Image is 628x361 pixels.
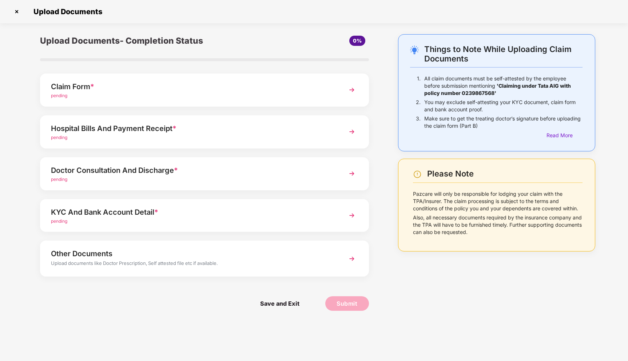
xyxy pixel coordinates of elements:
[413,190,583,212] p: Pazcare will only be responsible for lodging your claim with the TPA/Insurer. The claim processin...
[345,209,358,222] img: svg+xml;base64,PHN2ZyBpZD0iTmV4dCIgeG1sbnM9Imh0dHA6Ly93d3cudzMub3JnLzIwMDAvc3ZnIiB3aWR0aD0iMzYiIG...
[416,115,421,130] p: 3.
[51,123,332,134] div: Hospital Bills And Payment Receipt
[51,218,67,224] span: pending
[424,115,583,130] p: Make sure to get the treating doctor’s signature before uploading the claim form (Part B)
[51,176,67,182] span: pending
[417,75,421,97] p: 1.
[424,83,571,96] b: 'Claiming under Tata AIG with policy number 0239867568'
[51,248,332,259] div: Other Documents
[424,44,583,63] div: Things to Note While Uploading Claim Documents
[413,214,583,236] p: Also, all necessary documents required by the insurance company and the TPA will have to be furni...
[51,81,332,92] div: Claim Form
[51,206,332,218] div: KYC And Bank Account Detail
[345,125,358,138] img: svg+xml;base64,PHN2ZyBpZD0iTmV4dCIgeG1sbnM9Imh0dHA6Ly93d3cudzMub3JnLzIwMDAvc3ZnIiB3aWR0aD0iMzYiIG...
[413,170,422,179] img: svg+xml;base64,PHN2ZyBpZD0iV2FybmluZ18tXzI0eDI0IiBkYXRhLW5hbWU9Ildhcm5pbmcgLSAyNHgyNCIgeG1sbnM9Im...
[546,131,583,139] div: Read More
[424,75,583,97] p: All claim documents must be self-attested by the employee before submission mentioning
[51,93,67,98] span: pending
[416,99,421,113] p: 2.
[253,296,307,311] span: Save and Exit
[345,167,358,180] img: svg+xml;base64,PHN2ZyBpZD0iTmV4dCIgeG1sbnM9Imh0dHA6Ly93d3cudzMub3JnLzIwMDAvc3ZnIiB3aWR0aD0iMzYiIG...
[51,164,332,176] div: Doctor Consultation And Discharge
[427,169,583,179] div: Please Note
[345,83,358,96] img: svg+xml;base64,PHN2ZyBpZD0iTmV4dCIgeG1sbnM9Imh0dHA6Ly93d3cudzMub3JnLzIwMDAvc3ZnIiB3aWR0aD0iMzYiIG...
[325,296,369,311] button: Submit
[11,6,23,17] img: svg+xml;base64,PHN2ZyBpZD0iQ3Jvc3MtMzJ4MzIiIHhtbG5zPSJodHRwOi8vd3d3LnczLm9yZy8yMDAwL3N2ZyIgd2lkdG...
[40,34,259,47] div: Upload Documents- Completion Status
[410,45,419,54] img: svg+xml;base64,PHN2ZyB4bWxucz0iaHR0cDovL3d3dy53My5vcmcvMjAwMC9zdmciIHdpZHRoPSIyNC4wOTMiIGhlaWdodD...
[51,259,332,269] div: Upload documents like Doctor Prescription, Self attested file etc if available.
[353,37,362,44] span: 0%
[51,135,67,140] span: pending
[26,7,106,16] span: Upload Documents
[345,252,358,265] img: svg+xml;base64,PHN2ZyBpZD0iTmV4dCIgeG1sbnM9Imh0dHA6Ly93d3cudzMub3JnLzIwMDAvc3ZnIiB3aWR0aD0iMzYiIG...
[424,99,583,113] p: You may exclude self-attesting your KYC document, claim form and bank account proof.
